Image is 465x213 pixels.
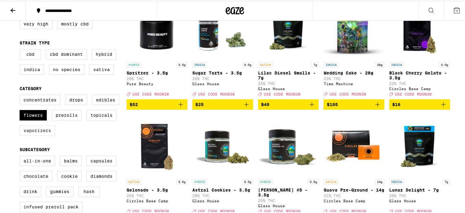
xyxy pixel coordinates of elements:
p: Lilac Diesel Smalls - 7g [258,70,319,79]
label: No Species [49,63,84,74]
p: SATIVA [127,178,141,184]
div: Circles Base Camp [389,86,450,90]
button: Add to bag [127,98,187,109]
span: USE CODE MOON30 [132,91,169,95]
label: Drops [65,94,87,104]
div: Glass House [192,198,253,202]
p: 21% THC [323,193,384,197]
p: 23% THC [323,76,384,80]
p: 29% THC [127,76,187,80]
p: 28% THC [192,193,253,197]
div: Glass House [258,86,319,90]
p: 3.5g [439,61,450,67]
p: 25% THC [127,193,187,197]
span: USE CODE MOON30 [395,209,432,213]
p: Spritzer - 3.5g [127,70,187,74]
button: Add to bag [323,98,384,109]
p: 26% THC [389,193,450,197]
img: Glass House - Astral Cookies - 3.5g [192,114,253,175]
button: Add to bag [258,98,319,109]
label: Hybrid [92,48,116,59]
span: $16 [392,101,400,106]
label: Cookie [57,170,82,181]
label: Mostly CBD [57,18,93,28]
label: Capsules [87,155,116,165]
p: 22% THC [389,81,450,85]
legend: Subcategory [20,146,50,151]
span: USE CODE MOON30 [198,91,235,95]
legend: Category [20,85,42,90]
p: 26% THC [192,76,253,80]
div: Time Machine [323,81,384,85]
label: All-In-One [20,155,55,165]
p: 3.5g [242,178,253,184]
label: Sativa [89,63,114,74]
p: 14g [375,178,384,184]
div: Glass House [389,198,450,202]
span: USE CODE MOON30 [264,91,301,95]
img: Glass House - Lunar Delight - 7g [389,114,450,175]
p: Guava Pre-Ground - 14g [323,187,384,192]
label: Balms [60,155,82,165]
p: 3.5g [242,61,253,67]
p: Sugar Tarts - 3.5g [192,70,253,74]
p: 25% THC [258,198,319,202]
p: 25% THC [258,81,319,85]
label: Chocolate [20,170,52,181]
img: Circles Base Camp - Guava Pre-Ground - 14g [323,114,384,175]
label: Indica [20,63,44,74]
p: Astral Cookies - 3.5g [192,187,253,192]
p: HYBRID [258,178,273,184]
span: USE CODE MOON30 [329,209,366,213]
span: USE CODE MOON30 [198,209,235,213]
span: USE CODE MOON30 [132,209,169,213]
label: Drink [20,185,41,196]
p: HYBRID [127,61,141,67]
label: Edibles [92,94,119,104]
p: [PERSON_NAME] #5 - 3.5g [258,187,319,196]
label: Flowers [20,109,47,120]
p: INDICA [192,61,207,67]
div: Glass House [258,203,319,207]
label: Very High [20,18,52,28]
span: $25 [195,101,204,106]
label: Topicals [87,109,116,120]
p: 28g [375,61,384,67]
label: Diamonds [87,170,116,181]
label: CBD [20,48,41,59]
span: USE CODE MOON30 [395,91,432,95]
label: Prerolls [52,109,82,120]
label: Hash [78,185,100,196]
label: Vaporizers [20,124,55,135]
label: Concentrates [20,94,61,104]
p: Wedding Cake - 28g [323,70,384,74]
div: Circles Base Camp [323,198,384,202]
p: 7g [311,61,319,67]
div: Circles Base Camp [127,198,187,202]
span: Hi. Need any help? [6,4,47,9]
span: USE CODE MOON30 [264,209,301,213]
label: CBD Dominant [46,48,87,59]
p: HYBRID [192,178,207,184]
legend: Strain Type [20,40,50,44]
span: $40 [261,101,269,106]
label: Gummies [46,185,73,196]
button: Add to bag [192,98,253,109]
p: SATIVA [258,61,273,67]
span: USE CODE MOON30 [329,91,366,95]
p: 7g [443,178,450,184]
p: Black Cherry Gelato - 3.5g [389,70,450,79]
span: $52 [130,101,138,106]
button: Add to bag [389,98,450,109]
p: 3.5g [308,178,319,184]
div: Glass House [192,81,253,85]
label: Infused Preroll Pack [20,201,83,211]
img: Glass House - Donny Burger #5 - 3.5g [258,114,319,175]
p: Gelonade - 3.5g [127,187,187,192]
div: Pure Beauty [127,81,187,85]
img: Circles Base Camp - Gelonade - 3.5g [127,114,187,175]
p: INDICA [389,178,404,184]
p: INDICA [323,61,338,67]
p: 3.5g [176,178,187,184]
p: SATIVA [323,178,338,184]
